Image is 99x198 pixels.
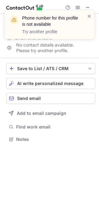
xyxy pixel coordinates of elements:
img: ContactOut v5.3.10 [6,4,44,11]
button: Notes [6,135,95,144]
button: save-profile-one-click [6,63,95,74]
div: Save to List / ATS / CRM [17,66,84,71]
button: Add to email campaign [6,108,95,119]
span: Find work email [16,124,93,130]
span: AI write personalized message [17,81,83,86]
p: Try another profile [22,29,79,35]
button: AI write personalized message [6,78,95,89]
button: Send email [6,93,95,104]
span: Send email [17,96,41,101]
button: Find work email [6,123,95,131]
span: Notes [16,137,93,142]
span: Add to email campaign [17,111,66,116]
header: Phone number for this profile is not available [22,15,79,27]
img: warning [9,15,19,25]
div: No contact details available. Please try another profile. [6,43,95,53]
